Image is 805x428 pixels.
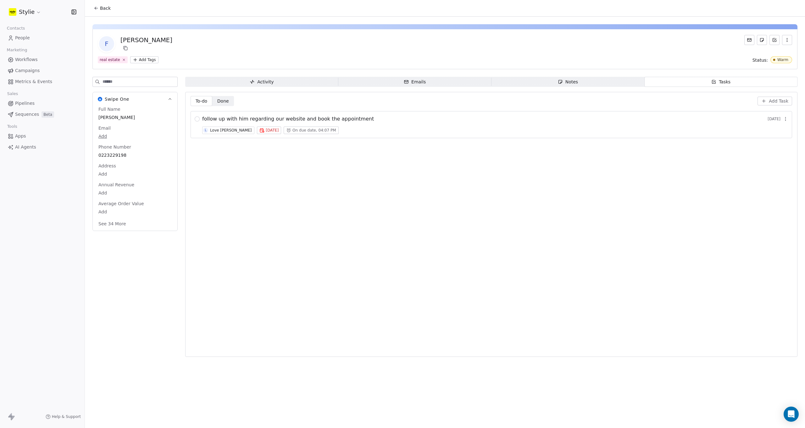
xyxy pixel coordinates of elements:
[98,171,172,177] span: Add
[752,57,768,63] span: Status:
[284,127,339,134] button: On due date, 04:07 PM
[52,414,81,419] span: Help & Support
[105,96,129,102] span: Swipe One
[5,131,80,141] a: Apps
[99,36,114,51] span: F
[15,35,30,41] span: People
[777,58,788,62] div: Warm
[404,79,426,85] div: Emails
[4,89,21,99] span: Sales
[5,65,80,76] a: Campaigns
[5,76,80,87] a: Metrics & Events
[93,92,177,106] button: Swipe OneSwipe One
[8,7,42,17] button: Stylie
[98,190,172,196] span: Add
[15,100,35,107] span: Pipelines
[5,142,80,152] a: AI Agents
[98,97,102,101] img: Swipe One
[558,79,578,85] div: Notes
[784,407,799,422] div: Open Intercom Messenger
[217,98,229,104] span: Done
[15,111,39,118] span: Sequences
[15,67,40,74] span: Campaigns
[19,8,35,16] span: Stylie
[98,209,172,215] span: Add
[98,152,172,158] span: 0223229198
[257,127,281,134] button: [DATE]
[95,218,130,229] button: See 34 More
[205,128,207,133] div: L
[5,54,80,65] a: Workflows
[5,98,80,109] a: Pipelines
[42,111,54,118] span: Beta
[100,5,111,11] span: Back
[250,79,274,85] div: Activity
[4,45,30,55] span: Marketing
[46,414,81,419] a: Help & Support
[93,106,177,231] div: Swipe OneSwipe One
[97,200,145,207] span: Average Order Value
[5,33,80,43] a: People
[758,97,792,105] button: Add Task
[202,115,374,123] span: follow up with him regarding our website and book the appointment
[5,109,80,120] a: SequencesBeta
[98,133,172,139] span: Add
[266,128,279,133] span: [DATE]
[9,8,16,16] img: stylie-square-yellow.svg
[292,128,336,133] span: On due date, 04:07 PM
[15,144,36,150] span: AI Agents
[120,36,172,44] div: [PERSON_NAME]
[97,182,136,188] span: Annual Revenue
[97,125,112,131] span: Email
[4,24,28,33] span: Contacts
[15,78,52,85] span: Metrics & Events
[768,116,780,121] span: [DATE]
[97,163,117,169] span: Address
[15,56,38,63] span: Workflows
[15,133,26,139] span: Apps
[210,128,252,132] div: Love [PERSON_NAME]
[98,114,172,121] span: [PERSON_NAME]
[100,57,120,63] div: real estate
[90,3,114,14] button: Back
[4,122,20,131] span: Tools
[769,98,788,104] span: Add Task
[97,144,132,150] span: Phone Number
[130,56,158,63] button: Add Tags
[97,106,122,112] span: Full Name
